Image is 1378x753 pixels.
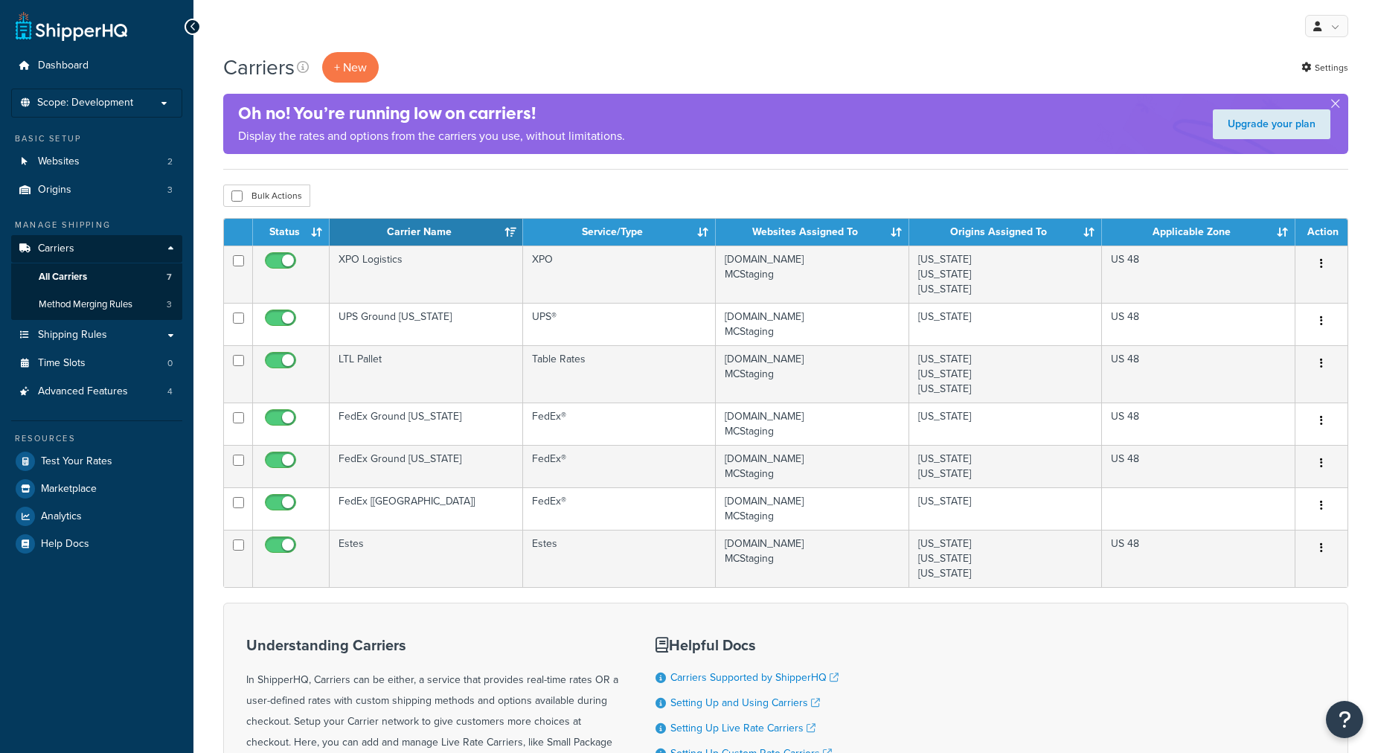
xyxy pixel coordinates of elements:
[11,378,182,406] a: Advanced Features 4
[909,445,1103,487] td: [US_STATE] [US_STATE]
[167,357,173,370] span: 0
[1102,445,1295,487] td: US 48
[11,148,182,176] a: Websites 2
[11,235,182,320] li: Carriers
[523,445,716,487] td: FedEx®
[11,291,182,318] a: Method Merging Rules 3
[1295,219,1347,246] th: Action
[167,271,172,283] span: 7
[523,487,716,530] td: FedEx®
[716,530,909,587] td: [DOMAIN_NAME] MCStaging
[11,176,182,204] a: Origins 3
[41,483,97,496] span: Marketplace
[39,298,132,311] span: Method Merging Rules
[909,530,1103,587] td: [US_STATE] [US_STATE] [US_STATE]
[11,219,182,231] div: Manage Shipping
[167,184,173,196] span: 3
[11,132,182,145] div: Basic Setup
[1102,303,1295,345] td: US 48
[238,101,625,126] h4: Oh no! You’re running low on carriers!
[909,246,1103,303] td: [US_STATE] [US_STATE] [US_STATE]
[1326,701,1363,738] button: Open Resource Center
[11,263,182,291] li: All Carriers
[909,303,1103,345] td: [US_STATE]
[41,538,89,551] span: Help Docs
[16,11,127,41] a: ShipperHQ Home
[11,176,182,204] li: Origins
[716,487,909,530] td: [DOMAIN_NAME] MCStaging
[1301,57,1348,78] a: Settings
[167,385,173,398] span: 4
[909,345,1103,403] td: [US_STATE] [US_STATE] [US_STATE]
[523,345,716,403] td: Table Rates
[1102,530,1295,587] td: US 48
[523,403,716,445] td: FedEx®
[11,378,182,406] li: Advanced Features
[716,345,909,403] td: [DOMAIN_NAME] MCStaging
[38,385,128,398] span: Advanced Features
[253,219,330,246] th: Status: activate to sort column ascending
[330,303,523,345] td: UPS Ground [US_STATE]
[1102,246,1295,303] td: US 48
[167,298,172,311] span: 3
[11,263,182,291] a: All Carriers 7
[167,156,173,168] span: 2
[246,637,618,653] h3: Understanding Carriers
[11,321,182,349] a: Shipping Rules
[523,219,716,246] th: Service/Type: activate to sort column ascending
[330,445,523,487] td: FedEx Ground [US_STATE]
[11,148,182,176] li: Websites
[523,530,716,587] td: Estes
[37,97,133,109] span: Scope: Development
[11,350,182,377] li: Time Slots
[330,219,523,246] th: Carrier Name: activate to sort column ascending
[238,126,625,147] p: Display the rates and options from the carriers you use, without limitations.
[11,503,182,530] a: Analytics
[330,403,523,445] td: FedEx Ground [US_STATE]
[716,445,909,487] td: [DOMAIN_NAME] MCStaging
[38,60,89,72] span: Dashboard
[330,487,523,530] td: FedEx [[GEOGRAPHIC_DATA]]
[39,271,87,283] span: All Carriers
[41,510,82,523] span: Analytics
[670,670,839,685] a: Carriers Supported by ShipperHQ
[909,403,1103,445] td: [US_STATE]
[716,303,909,345] td: [DOMAIN_NAME] MCStaging
[11,291,182,318] li: Method Merging Rules
[1102,403,1295,445] td: US 48
[909,219,1103,246] th: Origins Assigned To: activate to sort column ascending
[11,432,182,445] div: Resources
[1102,345,1295,403] td: US 48
[11,52,182,80] a: Dashboard
[11,531,182,557] a: Help Docs
[11,448,182,475] a: Test Your Rates
[38,156,80,168] span: Websites
[1102,219,1295,246] th: Applicable Zone: activate to sort column ascending
[716,219,909,246] th: Websites Assigned To: activate to sort column ascending
[670,720,815,736] a: Setting Up Live Rate Carriers
[38,184,71,196] span: Origins
[41,455,112,468] span: Test Your Rates
[716,403,909,445] td: [DOMAIN_NAME] MCStaging
[223,185,310,207] button: Bulk Actions
[523,246,716,303] td: XPO
[38,357,86,370] span: Time Slots
[11,350,182,377] a: Time Slots 0
[656,637,850,653] h3: Helpful Docs
[38,243,74,255] span: Carriers
[670,695,820,711] a: Setting Up and Using Carriers
[11,475,182,502] a: Marketplace
[330,246,523,303] td: XPO Logistics
[38,329,107,342] span: Shipping Rules
[223,53,295,82] h1: Carriers
[322,52,379,83] button: + New
[11,235,182,263] a: Carriers
[523,303,716,345] td: UPS®
[330,345,523,403] td: LTL Pallet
